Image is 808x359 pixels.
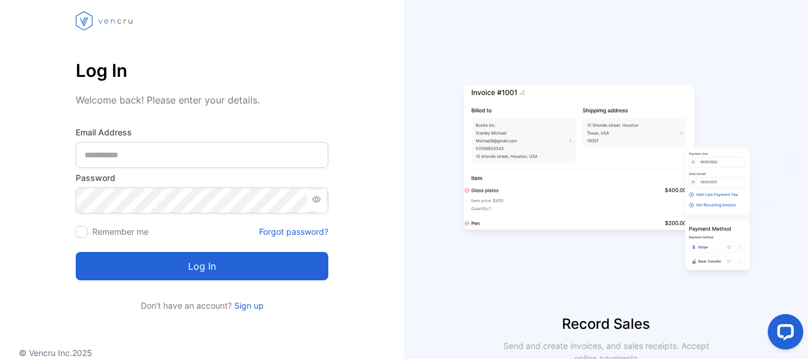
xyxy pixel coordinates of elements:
[458,47,754,313] img: slider image
[404,313,808,335] p: Record Sales
[92,227,148,237] label: Remember me
[76,56,328,85] p: Log In
[76,252,328,280] button: Log in
[758,309,808,359] iframe: LiveChat chat widget
[232,300,264,311] a: Sign up
[76,93,328,107] p: Welcome back! Please enter your details.
[76,299,328,312] p: Don't have an account?
[76,126,328,138] label: Email Address
[76,172,328,184] label: Password
[259,225,328,238] a: Forgot password?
